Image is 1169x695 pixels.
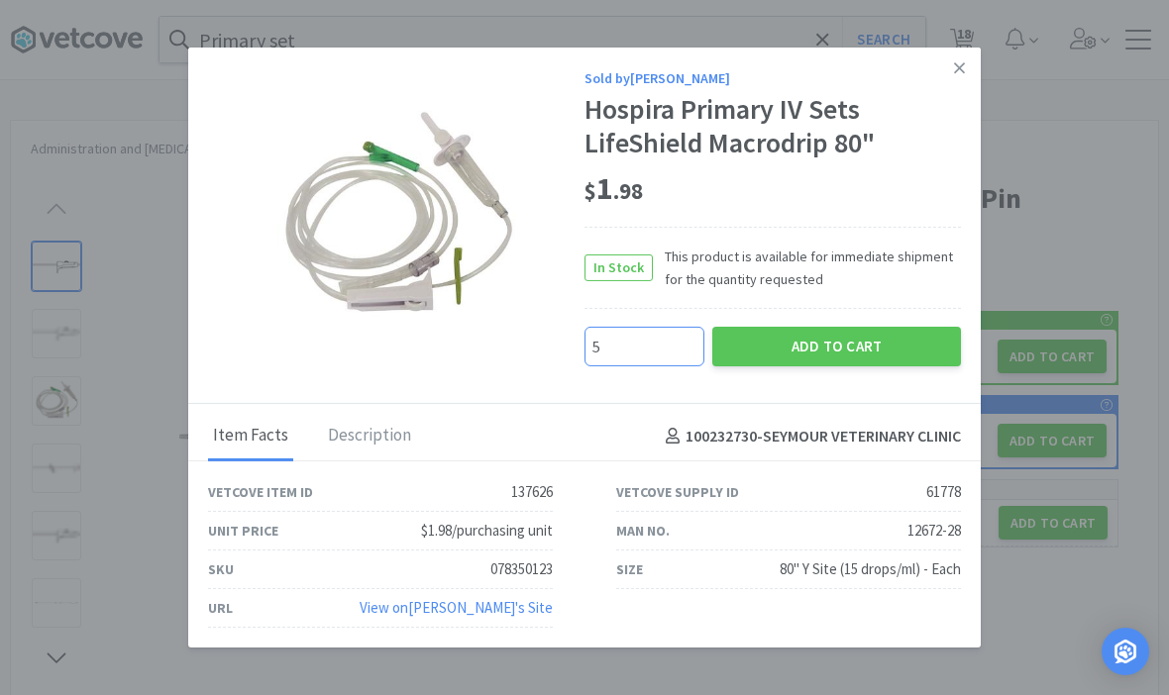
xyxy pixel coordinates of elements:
[360,598,553,617] a: View on[PERSON_NAME]'s Site
[584,93,961,159] div: Hospira Primary IV Sets LifeShield Macrodrip 80"
[584,177,596,205] span: $
[712,327,961,366] button: Add to Cart
[490,557,553,581] div: 078350123
[658,424,961,449] h4: 100232730 - SEYMOUR VETERINARY CLINIC
[907,519,961,543] div: 12672-28
[511,480,553,504] div: 137626
[1102,628,1149,675] div: Open Intercom Messenger
[616,520,670,542] div: Man No.
[267,90,525,347] img: 36981480866d46fc81e3f3a534151058_61778.jpeg
[323,412,416,461] div: Description
[208,520,278,542] div: Unit Price
[584,67,961,89] div: Sold by [PERSON_NAME]
[208,481,313,503] div: Vetcove Item ID
[780,557,961,581] div: 80" Y Site (15 drops/ml) - Each
[585,255,652,280] span: In Stock
[613,177,643,205] span: . 98
[208,558,234,580] div: SKU
[584,168,643,208] span: 1
[926,480,961,504] div: 61778
[421,519,553,543] div: $1.98/purchasing unit
[208,412,293,461] div: Item Facts
[208,597,233,619] div: URL
[616,481,739,503] div: Vetcove Supply ID
[585,328,703,365] input: Qty
[616,558,643,580] div: Size
[653,246,961,290] span: This product is available for immediate shipment for the quantity requested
